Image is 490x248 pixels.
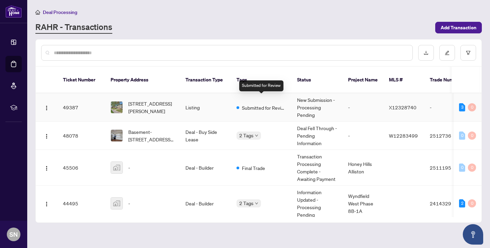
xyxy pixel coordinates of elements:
[435,22,482,33] button: Add Transaction
[445,50,450,55] span: edit
[231,67,292,93] th: Tags
[439,45,455,61] button: edit
[292,186,343,221] td: Information Updated - Processing Pending
[292,67,343,93] th: Status
[459,103,465,111] div: 3
[459,199,465,207] div: 2
[292,93,343,122] td: New Submission - Processing Pending
[180,122,231,150] td: Deal - Buy Side Lease
[44,201,49,207] img: Logo
[105,67,180,93] th: Property Address
[44,105,49,111] img: Logo
[10,230,18,239] span: SN
[239,80,283,91] div: Submitted for Review
[468,103,476,111] div: 0
[463,224,483,245] button: Open asap
[255,202,258,205] span: down
[343,122,383,150] td: -
[389,104,416,110] span: X12328740
[343,67,383,93] th: Project Name
[459,131,465,140] div: 0
[468,131,476,140] div: 0
[58,122,105,150] td: 48078
[5,5,22,18] img: logo
[35,21,112,34] a: RAHR - Transactions
[180,67,231,93] th: Transaction Type
[424,150,472,186] td: 2511195
[242,104,286,111] span: Submitted for Review
[180,150,231,186] td: Deal - Builder
[343,93,383,122] td: -
[180,186,231,221] td: Deal - Builder
[41,102,52,113] button: Logo
[43,9,77,15] span: Deal Processing
[441,22,476,33] span: Add Transaction
[292,150,343,186] td: Transaction Processing Complete - Awaiting Payment
[128,100,175,115] span: [STREET_ADDRESS][PERSON_NAME]
[128,164,130,171] span: -
[44,134,49,139] img: Logo
[459,164,465,172] div: 0
[466,50,471,55] span: filter
[383,67,424,93] th: MLS #
[58,93,105,122] td: 49387
[460,45,476,61] button: filter
[424,67,472,93] th: Trade Number
[424,50,428,55] span: download
[343,150,383,186] td: Honey Hills Alliston
[468,164,476,172] div: 0
[41,162,52,173] button: Logo
[239,199,254,207] span: 2 Tags
[58,67,105,93] th: Ticket Number
[128,128,175,143] span: Basement-[STREET_ADDRESS][PERSON_NAME][PERSON_NAME]
[468,199,476,207] div: 0
[389,133,418,139] span: W12283499
[180,93,231,122] td: Listing
[424,93,472,122] td: -
[424,122,472,150] td: 2512736
[111,102,122,113] img: thumbnail-img
[255,134,258,137] span: down
[292,122,343,150] td: Deal Fell Through - Pending Information
[44,166,49,171] img: Logo
[35,10,40,15] span: home
[242,164,265,172] span: Final Trade
[111,162,122,173] img: thumbnail-img
[424,186,472,221] td: 2414329
[41,130,52,141] button: Logo
[128,200,130,207] span: -
[239,131,254,139] span: 2 Tags
[58,186,105,221] td: 44495
[41,198,52,209] button: Logo
[111,198,122,209] img: thumbnail-img
[58,150,105,186] td: 45506
[343,186,383,221] td: Wyndfield West Phase 8B-1A
[111,130,122,141] img: thumbnail-img
[418,45,434,61] button: download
